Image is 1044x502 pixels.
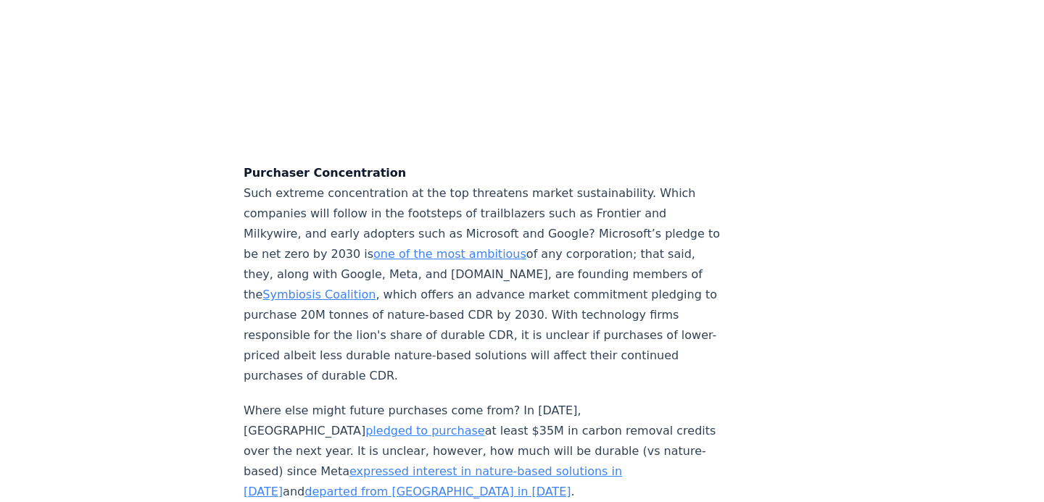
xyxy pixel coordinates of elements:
[373,247,526,261] a: one of the most ambitious
[262,288,376,301] a: Symbiosis Coalition
[244,464,622,498] a: expressed interest in nature-based solutions in [DATE]
[244,166,406,180] strong: Purchaser Concentration
[365,424,484,438] a: pledged to purchase
[304,485,571,498] a: departed from [GEOGRAPHIC_DATA] in [DATE]
[244,163,724,386] p: Such extreme concentration at the top threatens market sustainability. Which companies will follo...
[244,401,724,502] p: Where else might future purchases come from? In [DATE], [GEOGRAPHIC_DATA] at least $35M in carbon...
